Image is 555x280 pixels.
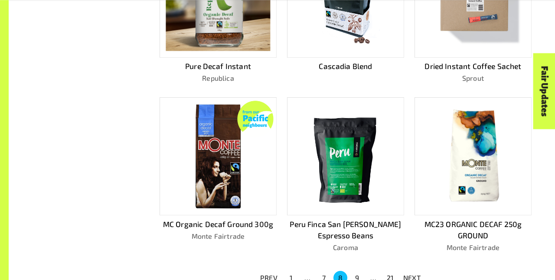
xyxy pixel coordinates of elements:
[415,242,532,253] p: Monte Fairtrade
[160,73,277,83] p: Republica
[287,97,404,253] a: Peru Finca San [PERSON_NAME] Espresso BeansCaroma
[287,219,404,241] p: Peru Finca San [PERSON_NAME] Espresso Beans
[160,61,277,72] p: Pure Decaf Instant
[415,97,532,253] a: MC23 ORGANIC DECAF 250g GROUNDMonte Fairtrade
[160,97,277,253] a: MC Organic Decaf Ground 300gMonte Fairtrade
[160,219,277,230] p: MC Organic Decaf Ground 300g
[415,219,532,241] p: MC23 ORGANIC DECAF 250g GROUND
[415,73,532,83] p: Sprout
[287,242,404,253] p: Caroma
[415,61,532,72] p: Dried Instant Coffee Sachet
[160,231,277,241] p: Monte Fairtrade
[287,61,404,72] p: Cascadia Blend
